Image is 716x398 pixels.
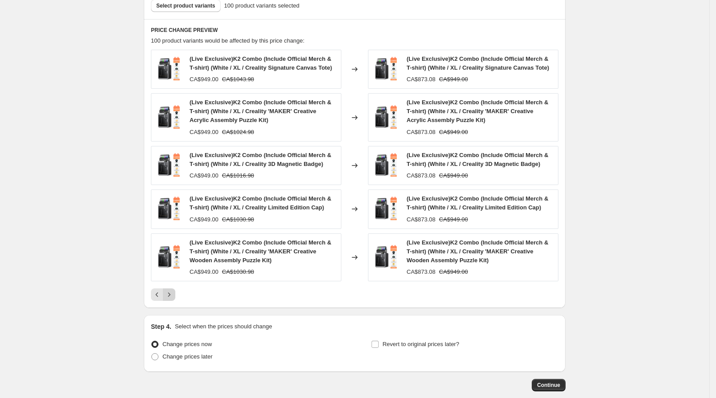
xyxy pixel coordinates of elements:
[222,128,254,137] strike: CA$1024.98
[532,379,566,391] button: Continue
[156,2,215,9] span: Select product variants
[190,152,331,167] span: (Live Exclusive)K2 Combo (Include Official Merch & T-shirt) (White / XL / Creality 3D Magnetic Ba...
[373,244,400,271] img: CA_e8e28477-dc44-4c9a-b3d3-772675dee7fd_80x.png
[407,75,435,84] div: CA$873.08
[407,55,549,71] span: (Live Exclusive)K2 Combo (Include Official Merch & T-shirt) (White / XL / Creality Signature Canv...
[151,322,171,331] h2: Step 4.
[407,99,548,123] span: (Live Exclusive)K2 Combo (Include Official Merch & T-shirt) (White / XL / Creality 'MAKER' Creati...
[439,268,468,276] strike: CA$949.00
[439,128,468,137] strike: CA$949.00
[407,152,548,167] span: (Live Exclusive)K2 Combo (Include Official Merch & T-shirt) (White / XL / Creality 3D Magnetic Ba...
[162,353,213,360] span: Change prices later
[222,268,254,276] strike: CA$1030.98
[151,37,305,44] span: 100 product variants would be affected by this price change:
[222,215,254,224] strike: CA$1030.98
[407,128,435,137] div: CA$873.08
[224,1,300,10] span: 100 product variants selected
[190,239,331,264] span: (Live Exclusive)K2 Combo (Include Official Merch & T-shirt) (White / XL / Creality 'MAKER' Creati...
[407,171,435,180] div: CA$873.08
[383,341,459,347] span: Revert to original prices later?
[151,288,175,301] nav: Pagination
[373,196,400,222] img: CA_e8e28477-dc44-4c9a-b3d3-772675dee7fd_80x.png
[156,56,182,83] img: CA_e8e28477-dc44-4c9a-b3d3-772675dee7fd_80x.png
[163,288,175,301] button: Next
[439,75,468,84] strike: CA$949.00
[373,152,400,179] img: CA_e8e28477-dc44-4c9a-b3d3-772675dee7fd_80x.png
[407,195,548,211] span: (Live Exclusive)K2 Combo (Include Official Merch & T-shirt) (White / XL / Creality Limited Editio...
[373,56,400,83] img: CA_e8e28477-dc44-4c9a-b3d3-772675dee7fd_80x.png
[190,128,218,137] div: CA$949.00
[439,171,468,180] strike: CA$949.00
[190,268,218,276] div: CA$949.00
[151,288,163,301] button: Previous
[407,268,435,276] div: CA$873.08
[175,322,272,331] p: Select when the prices should change
[222,171,254,180] strike: CA$1016.98
[156,244,182,271] img: CA_e8e28477-dc44-4c9a-b3d3-772675dee7fd_80x.png
[156,196,182,222] img: CA_e8e28477-dc44-4c9a-b3d3-772675dee7fd_80x.png
[190,215,218,224] div: CA$949.00
[439,215,468,224] strike: CA$949.00
[156,152,182,179] img: CA_e8e28477-dc44-4c9a-b3d3-772675dee7fd_80x.png
[151,27,558,34] h6: PRICE CHANGE PREVIEW
[190,75,218,84] div: CA$949.00
[190,55,332,71] span: (Live Exclusive)K2 Combo (Include Official Merch & T-shirt) (White / XL / Creality Signature Canv...
[156,104,182,131] img: CA_e8e28477-dc44-4c9a-b3d3-772675dee7fd_80x.png
[190,195,331,211] span: (Live Exclusive)K2 Combo (Include Official Merch & T-shirt) (White / XL / Creality Limited Editio...
[162,341,212,347] span: Change prices now
[407,215,435,224] div: CA$873.08
[407,239,548,264] span: (Live Exclusive)K2 Combo (Include Official Merch & T-shirt) (White / XL / Creality 'MAKER' Creati...
[373,104,400,131] img: CA_e8e28477-dc44-4c9a-b3d3-772675dee7fd_80x.png
[190,99,331,123] span: (Live Exclusive)K2 Combo (Include Official Merch & T-shirt) (White / XL / Creality 'MAKER' Creati...
[222,75,254,84] strike: CA$1043.98
[537,382,560,389] span: Continue
[190,171,218,180] div: CA$949.00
